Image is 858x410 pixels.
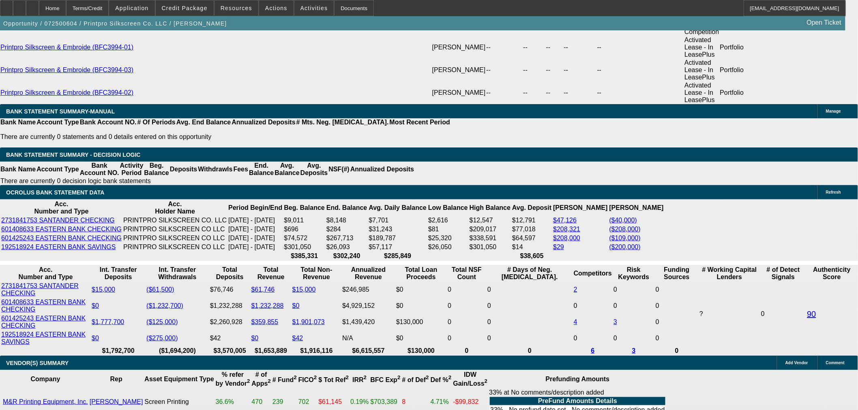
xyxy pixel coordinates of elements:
[684,81,719,104] td: Activated Lease - In LeasePlus
[613,266,654,281] th: Risk Keywords
[300,5,328,11] span: Activities
[296,118,389,126] th: # Mts. Neg. [MEDICAL_DATA].
[144,162,169,177] th: Beg. Balance
[146,302,183,309] a: ($1,232,700)
[448,375,451,381] sup: 2
[92,318,124,325] a: $1,777,700
[265,5,287,11] span: Actions
[210,266,250,281] th: Total Deposits
[210,282,250,297] td: $76,746
[512,243,552,251] td: $14
[487,331,573,346] td: 0
[259,0,294,16] button: Actions
[469,234,511,242] td: $338,591
[396,331,446,346] td: $0
[428,200,468,216] th: Low Balance
[564,81,597,104] td: --
[432,81,486,104] td: [PERSON_NAME]
[486,81,523,104] td: --
[523,36,545,59] td: --
[1,315,86,329] a: 601425243 EASTERN BANK CHECKING
[826,109,841,113] span: Manage
[369,234,427,242] td: $189,787
[655,331,698,346] td: 0
[1,299,86,313] a: 601408633 EASTERN BANK CHECKING
[110,376,122,382] b: Rep
[396,314,446,330] td: $130,000
[284,252,325,260] th: $385,331
[609,235,641,241] a: ($109,000)
[761,266,806,281] th: # of Detect Signals
[486,59,523,81] td: --
[284,225,325,233] td: $696
[402,376,429,383] b: # of Def
[342,347,395,355] th: $6,615,557
[216,371,250,387] b: % refer by Vendor
[6,152,141,158] span: Bank Statement Summary - Decision Logic
[328,162,350,177] th: NSF(#)
[523,81,545,104] td: --
[564,36,597,59] td: --
[294,375,296,381] sup: 2
[3,398,88,405] a: M&R Printing Equipment, Inc.
[326,252,367,260] th: $302,240
[251,302,284,309] a: $1,232,288
[120,162,144,177] th: Activity Period
[397,375,400,381] sup: 2
[251,266,291,281] th: Total Revenue
[210,331,250,346] td: $42
[123,243,227,251] td: PRINTPRO SILKSCREEN CO LLC
[6,189,104,196] span: OCROLUS BANK STATEMENT DATA
[233,162,249,177] th: Fees
[123,225,227,233] td: PRINTPRO SILKSCREEN CO LLC
[609,200,664,216] th: [PERSON_NAME]
[123,216,227,224] td: PRINTPRO SILKSCREEN CO. LLC
[169,162,198,177] th: Deposits
[314,375,317,381] sup: 2
[807,266,857,281] th: Authenticity Score
[613,298,654,314] td: 0
[1,235,122,241] a: 601425243 EASTERN BANK CHECKING
[228,200,283,216] th: Period Begin/End
[684,59,719,81] td: Activated Lease - In LeasePlus
[487,282,573,297] td: 0
[292,318,325,325] a: $1,901,073
[342,318,395,326] div: $1,439,420
[251,318,279,325] a: $359,855
[389,118,450,126] th: Most Recent Period
[109,0,154,16] button: Application
[609,243,641,250] a: ($200,000)
[115,5,148,11] span: Application
[573,331,612,346] td: 0
[396,282,446,297] td: $0
[632,347,636,354] a: 3
[426,375,429,381] sup: 2
[1,266,90,281] th: Acc. Number and Type
[156,0,214,16] button: Credit Package
[137,118,176,126] th: # Of Periods
[597,59,630,81] td: --
[292,302,300,309] a: $0
[214,0,258,16] button: Resources
[447,331,486,346] td: 0
[91,347,145,355] th: $1,792,700
[1,331,86,345] a: 192518924 EASTERN BANK SAVINGS
[447,298,486,314] td: 0
[469,225,511,233] td: $209,017
[432,59,486,81] td: [PERSON_NAME]
[92,335,99,342] a: $0
[364,375,367,381] sup: 2
[804,16,845,30] a: Open Ticket
[447,347,486,355] th: 0
[826,361,845,365] span: Comment
[573,266,612,281] th: Competitors
[228,216,283,224] td: [DATE] - [DATE]
[655,314,698,330] td: 0
[1,226,122,233] a: 601408633 EASTERN BANK CHECKING
[453,371,488,387] b: IDW Gain/Loss
[252,371,271,387] b: # of Apps
[485,378,487,384] sup: 2
[597,36,630,59] td: --
[553,217,577,224] a: $47,126
[342,286,395,293] div: $246,985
